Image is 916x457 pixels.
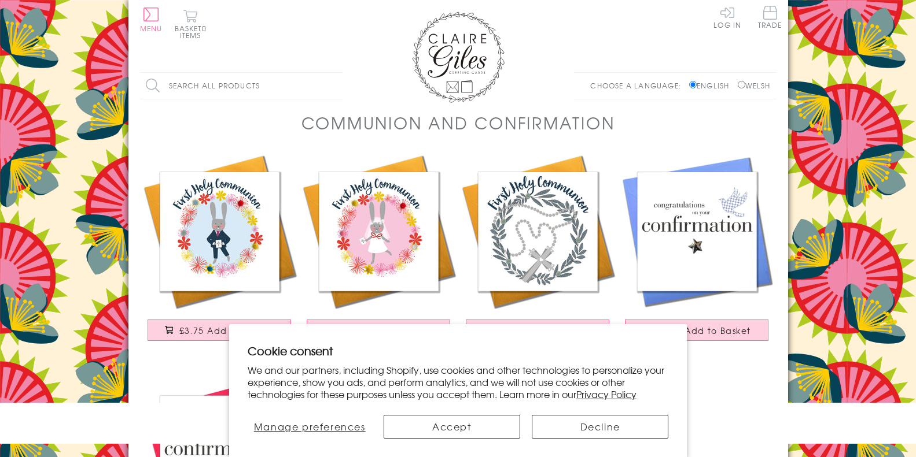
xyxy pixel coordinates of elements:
a: Trade [758,6,782,31]
label: English [689,80,735,91]
a: First Holy Communion Card, Pink Flowers, Embellished with pompoms £3.75 Add to Basket [299,152,458,352]
a: Privacy Policy [576,387,637,401]
button: Accept [384,415,520,439]
button: £3.50 Add to Basket [625,319,768,341]
span: £3.50 Add to Basket [657,325,751,336]
label: Welsh [738,80,771,91]
img: Confirmation Congratulations Card, Blue Dove, Embellished with a padded star [617,152,777,311]
img: Claire Giles Greetings Cards [412,12,505,103]
button: Manage preferences [248,415,372,439]
p: Choose a language: [590,80,687,91]
a: Log In [713,6,741,28]
span: 0 items [180,23,207,40]
button: Menu [140,8,163,32]
input: English [689,81,697,88]
a: Confirmation Congratulations Card, Blue Dove, Embellished with a padded star £3.50 Add to Basket [617,152,777,352]
button: £3.75 Add to Basket [148,319,291,341]
input: Welsh [738,81,745,88]
h1: Communion and Confirmation [301,111,615,135]
img: First Holy Communion Card, Blue Flowers, Embellished with pompoms [140,152,299,311]
h2: Cookie consent [248,343,669,359]
span: Trade [758,6,782,28]
input: Search all products [140,73,343,99]
a: Religious Occassions Card, Beads, First Holy Communion, Embellished with pompoms £3.75 Add to Basket [458,152,617,352]
span: Menu [140,23,163,34]
span: £3.75 Add to Basket [179,325,274,336]
p: We and our partners, including Shopify, use cookies and other technologies to personalize your ex... [248,364,669,400]
button: £3.75 Add to Basket [307,319,450,341]
a: First Holy Communion Card, Blue Flowers, Embellished with pompoms £3.75 Add to Basket [140,152,299,352]
input: Search [331,73,343,99]
img: First Holy Communion Card, Pink Flowers, Embellished with pompoms [299,152,458,311]
button: £3.75 Add to Basket [466,319,609,341]
button: Decline [532,415,668,439]
span: Manage preferences [254,419,366,433]
img: Religious Occassions Card, Beads, First Holy Communion, Embellished with pompoms [458,152,617,311]
button: Basket0 items [175,9,207,39]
